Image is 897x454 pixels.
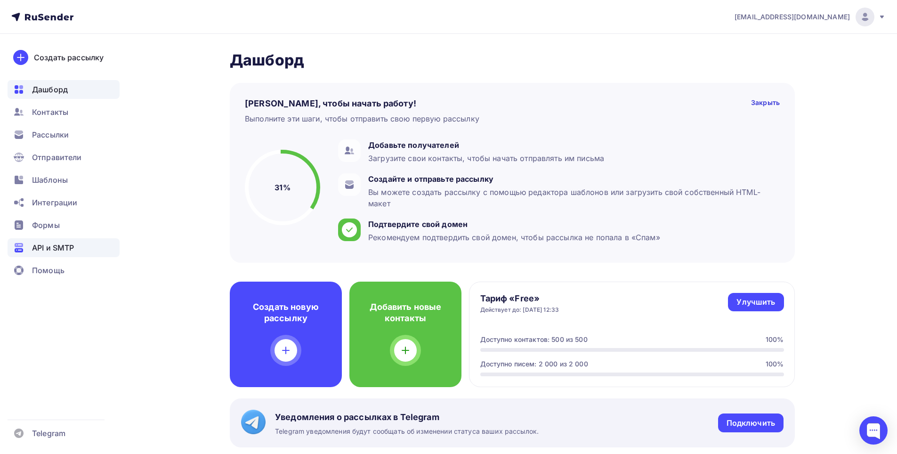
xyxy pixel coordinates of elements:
[32,152,82,163] span: Отправители
[275,427,539,436] span: Telegram уведомления будут сообщать об изменении статуса ваших рассылок.
[727,418,775,429] div: Подключить
[368,219,660,230] div: Подтвердите свой домен
[8,170,120,189] a: Шаблоны
[32,174,68,186] span: Шаблоны
[8,80,120,99] a: Дашборд
[735,12,850,22] span: [EMAIL_ADDRESS][DOMAIN_NAME]
[32,106,68,118] span: Контакты
[480,359,588,369] div: Доступно писем: 2 000 из 2 000
[32,219,60,231] span: Формы
[368,139,604,151] div: Добавьте получателей
[32,242,74,253] span: API и SMTP
[8,125,120,144] a: Рассылки
[480,293,559,304] h4: Тариф «Free»
[766,359,784,369] div: 100%
[32,265,65,276] span: Помощь
[368,232,660,243] div: Рекомендуем подтвердить свой домен, чтобы рассылка не попала в «Спам»
[245,98,416,109] h4: [PERSON_NAME], чтобы начать работу!
[766,335,784,344] div: 100%
[368,153,604,164] div: Загрузите свои контакты, чтобы начать отправлять им письма
[364,301,446,324] h4: Добавить новые контакты
[32,129,69,140] span: Рассылки
[32,197,77,208] span: Интеграции
[480,335,588,344] div: Доступно контактов: 500 из 500
[480,306,559,314] div: Действует до: [DATE] 12:33
[368,186,775,209] div: Вы можете создать рассылку с помощью редактора шаблонов или загрузить свой собственный HTML-макет
[34,52,104,63] div: Создать рассылку
[368,173,775,185] div: Создайте и отправьте рассылку
[32,84,68,95] span: Дашборд
[32,428,65,439] span: Telegram
[8,216,120,235] a: Формы
[736,297,775,308] div: Улучшить
[8,148,120,167] a: Отправители
[275,182,290,193] h5: 31%
[8,103,120,122] a: Контакты
[275,412,539,423] span: Уведомления о рассылках в Telegram
[751,98,780,109] div: Закрыть
[245,301,327,324] h4: Создать новую рассылку
[230,51,795,70] h2: Дашборд
[245,113,479,124] div: Выполните эти шаги, чтобы отправить свою первую рассылку
[735,8,886,26] a: [EMAIL_ADDRESS][DOMAIN_NAME]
